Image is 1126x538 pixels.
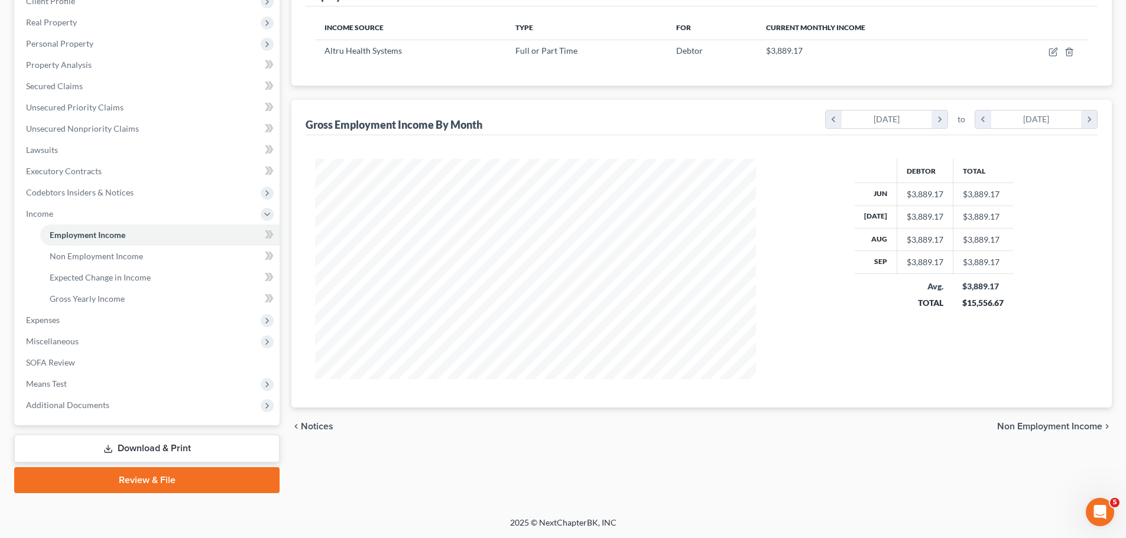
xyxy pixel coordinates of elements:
[14,467,280,493] a: Review & File
[40,246,280,267] a: Non Employment Income
[962,281,1004,292] div: $3,889.17
[766,45,803,56] span: $3,889.17
[26,145,58,155] span: Lawsuits
[907,256,943,268] div: $3,889.17
[17,161,280,182] a: Executory Contracts
[953,183,1013,206] td: $3,889.17
[953,228,1013,250] td: $3,889.17
[1102,422,1112,431] i: chevron_right
[26,379,67,389] span: Means Test
[17,352,280,373] a: SOFA Review
[26,17,77,27] span: Real Property
[907,211,943,223] div: $3,889.17
[291,422,333,431] button: chevron_left Notices
[855,206,897,228] th: [DATE]
[906,281,943,292] div: Avg.
[14,435,280,462] a: Download & Print
[40,267,280,288] a: Expected Change in Income
[907,188,943,200] div: $3,889.17
[953,206,1013,228] td: $3,889.17
[515,45,577,56] span: Full or Part Time
[676,45,703,56] span: Debtor
[766,23,865,32] span: Current Monthly Income
[50,230,125,240] span: Employment Income
[301,422,333,431] span: Notices
[855,228,897,250] th: Aug
[676,23,691,32] span: For
[17,118,280,139] a: Unsecured Nonpriority Claims
[26,38,93,48] span: Personal Property
[991,110,1082,128] div: [DATE]
[325,45,402,56] span: Altru Health Systems
[26,123,139,133] span: Unsecured Nonpriority Claims
[26,336,79,346] span: Miscellaneous
[1110,498,1119,507] span: 5
[1086,498,1114,526] iframe: Intercom live chat
[515,23,533,32] span: Type
[50,272,151,282] span: Expected Change in Income
[855,183,897,206] th: Jun
[40,288,280,309] a: Gross Yearly Income
[26,208,53,219] span: Income
[958,113,965,125] span: to
[906,297,943,309] div: TOTAL
[26,315,60,325] span: Expenses
[962,297,1004,309] div: $15,556.67
[842,110,932,128] div: [DATE]
[17,54,280,76] a: Property Analysis
[932,110,947,128] i: chevron_right
[997,422,1112,431] button: Non Employment Income chevron_right
[226,517,900,538] div: 2025 © NextChapterBK, INC
[291,422,301,431] i: chevron_left
[855,251,897,273] th: Sep
[26,102,124,112] span: Unsecured Priority Claims
[897,159,953,182] th: Debtor
[26,81,83,91] span: Secured Claims
[40,224,280,246] a: Employment Income
[826,110,842,128] i: chevron_left
[306,118,482,132] div: Gross Employment Income By Month
[1081,110,1097,128] i: chevron_right
[975,110,991,128] i: chevron_left
[17,76,280,97] a: Secured Claims
[50,251,143,261] span: Non Employment Income
[997,422,1102,431] span: Non Employment Income
[325,23,384,32] span: Income Source
[26,400,109,410] span: Additional Documents
[907,234,943,246] div: $3,889.17
[26,166,102,176] span: Executory Contracts
[26,187,134,197] span: Codebtors Insiders & Notices
[953,251,1013,273] td: $3,889.17
[17,97,280,118] a: Unsecured Priority Claims
[26,60,92,70] span: Property Analysis
[17,139,280,161] a: Lawsuits
[50,294,125,304] span: Gross Yearly Income
[26,357,75,367] span: SOFA Review
[953,159,1013,182] th: Total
